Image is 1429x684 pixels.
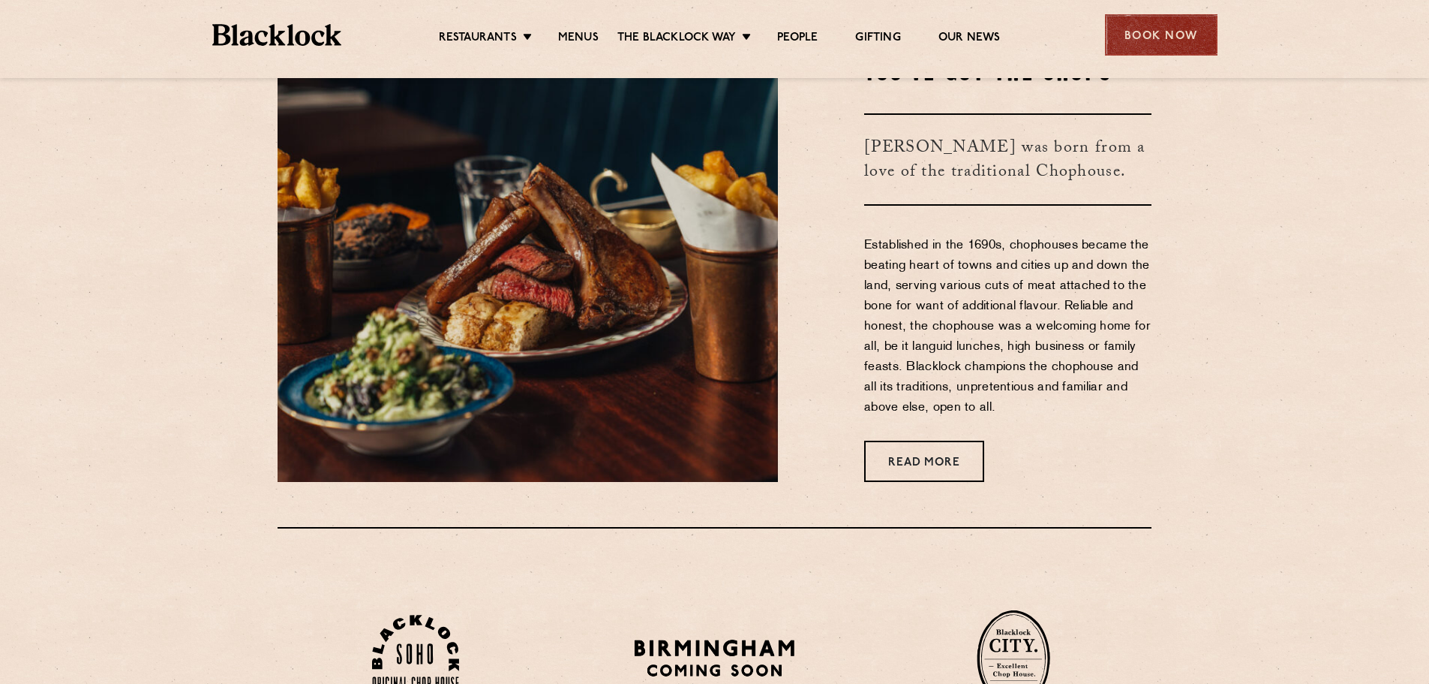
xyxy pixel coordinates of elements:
a: Read More [864,441,984,482]
p: Established in the 1690s, chophouses became the beating heart of towns and cities up and down the... [864,236,1151,418]
img: BL_Textured_Logo-footer-cropped.svg [212,24,342,46]
h3: [PERSON_NAME] was born from a love of the traditional Chophouse. [864,113,1151,206]
a: The Blacklock Way [617,31,736,47]
a: People [777,31,818,47]
a: Gifting [855,31,900,47]
a: Our News [938,31,1001,47]
a: Menus [558,31,599,47]
div: Book Now [1105,14,1217,56]
img: BIRMINGHAM-P22_-e1747915156957.png [632,634,797,682]
a: Restaurants [439,31,517,47]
